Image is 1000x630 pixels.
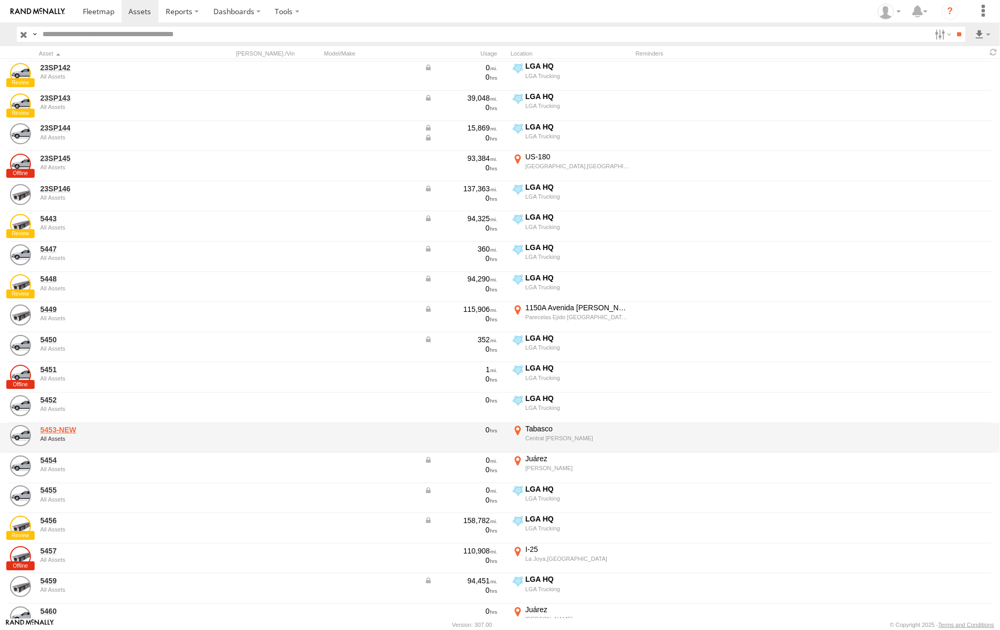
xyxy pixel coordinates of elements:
a: View Asset Details [10,305,31,325]
div: [PERSON_NAME] [525,615,630,623]
label: Click to View Current Location [511,514,631,542]
div: undefined [40,466,184,472]
img: rand-logo.svg [10,8,65,15]
div: © Copyright 2025 - [890,622,994,628]
div: 0 [424,374,498,384]
div: LGA Trucking [525,193,630,200]
a: 5451 [40,365,184,374]
div: undefined [40,617,184,623]
label: Click to View Current Location [511,333,631,362]
div: 0 [424,223,498,233]
label: Export results as... [974,27,992,42]
div: undefined [40,406,184,412]
label: Click to View Current Location [511,303,631,331]
i: ? [942,3,959,20]
div: Tabasco [525,424,630,433]
a: View Asset Details [10,576,31,597]
div: Click to Sort [39,50,186,57]
label: Click to View Current Location [511,182,631,211]
div: undefined [40,104,184,110]
div: Data from Vehicle CANbus [424,123,498,133]
div: undefined [40,255,184,261]
a: 5456 [40,516,184,525]
div: LGA Trucking [525,133,630,140]
div: 0 [424,344,498,354]
label: Click to View Current Location [511,454,631,482]
a: 5457 [40,546,184,556]
div: LGA Trucking [525,495,630,502]
a: 5450 [40,335,184,344]
div: LGA HQ [525,273,630,283]
label: Search Query [30,27,39,42]
div: LGA Trucking [525,525,630,532]
div: Version: 307.00 [452,622,492,628]
div: Juárez [525,454,630,463]
div: LGA Trucking [525,72,630,80]
label: Click to View Current Location [511,122,631,150]
a: 5443 [40,214,184,223]
a: View Asset Details [10,485,31,506]
div: LGA Trucking [525,404,630,411]
div: 0 [424,585,498,595]
div: Data from Vehicle CANbus [424,455,498,465]
a: View Asset Details [10,395,31,416]
div: undefined [40,285,184,291]
div: Data from Vehicle CANbus [424,516,498,525]
div: Data from Vehicle CANbus [424,133,498,143]
div: undefined [40,557,184,563]
div: Model/Make [324,50,418,57]
div: LGA HQ [525,484,630,494]
div: Data from Vehicle CANbus [424,214,498,223]
div: LGA HQ [525,182,630,192]
div: [PERSON_NAME]./Vin [236,50,320,57]
a: View Asset Details [10,335,31,356]
a: View Asset Details [10,184,31,205]
a: 23SP142 [40,63,184,72]
a: View Asset Details [10,63,31,84]
div: 0 [424,284,498,294]
label: Click to View Current Location [511,152,631,180]
div: 0 [424,556,498,565]
div: 1 [424,365,498,374]
div: Usage [423,50,507,57]
div: LGA Trucking [525,223,630,231]
div: LGA HQ [525,212,630,222]
a: 5448 [40,274,184,284]
a: View Asset Details [10,214,31,235]
a: 5447 [40,244,184,254]
a: 5459 [40,576,184,585]
div: 1150A Avenida [PERSON_NAME] [525,303,630,312]
a: View Asset Details [10,455,31,476]
div: Carlos Vazquez [874,4,905,19]
div: LGA Trucking [525,102,630,110]
div: LGA Trucking [525,284,630,291]
div: 0 [424,606,498,616]
div: Parecelas Ejido [GEOGRAPHIC_DATA][PERSON_NAME][GEOGRAPHIC_DATA] [525,313,630,321]
div: Data from Vehicle CANbus [424,184,498,193]
label: Click to View Current Location [511,484,631,513]
div: [PERSON_NAME] [525,464,630,472]
div: 0 [424,254,498,263]
label: Click to View Current Location [511,273,631,301]
a: View Asset Details [10,244,31,265]
a: View Asset Details [10,154,31,175]
a: View Asset Details [10,93,31,114]
div: LGA HQ [525,514,630,524]
a: 23SP143 [40,93,184,103]
label: Click to View Current Location [511,92,631,120]
div: undefined [40,164,184,170]
label: Click to View Current Location [511,424,631,452]
div: 0 [424,103,498,112]
div: undefined [40,315,184,321]
a: View Asset Details [10,365,31,386]
div: Data from Vehicle CANbus [424,305,498,314]
div: undefined [40,496,184,503]
div: LGA Trucking [525,253,630,260]
div: LGA HQ [525,574,630,584]
div: US-180 [525,152,630,161]
div: Data from Vehicle CANbus [424,63,498,72]
a: 23SP144 [40,123,184,133]
a: 5455 [40,485,184,495]
div: 0 [424,425,498,435]
label: Click to View Current Location [511,61,631,90]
